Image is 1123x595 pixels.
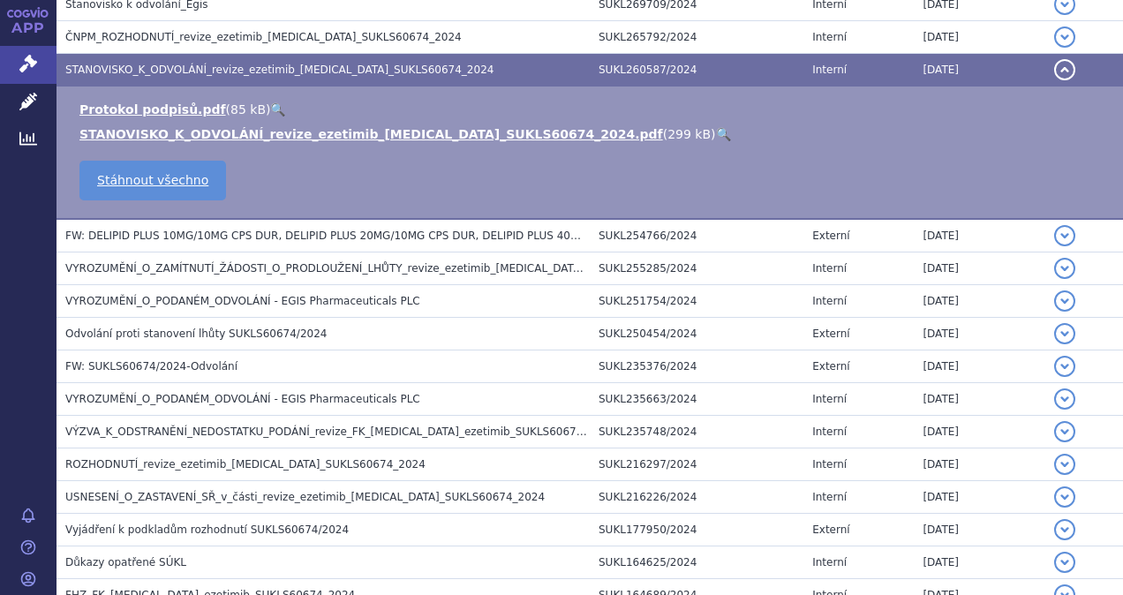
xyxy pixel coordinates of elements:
[914,21,1045,54] td: [DATE]
[812,230,849,242] span: Externí
[590,350,803,383] td: SUKL235376/2024
[79,127,663,141] a: STANOVISKO_K_ODVOLÁNÍ_revize_ezetimib_[MEDICAL_DATA]_SUKLS60674_2024.pdf
[65,230,887,242] span: FW: DELIPID PLUS 10MG/10MG CPS DUR, DELIPID PLUS 20MG/10MG CPS DUR, DELIPID PLUS 40MG/10MG CPS DU...
[812,31,847,43] span: Interní
[590,383,803,416] td: SUKL235663/2024
[1054,26,1075,48] button: detail
[79,101,1105,118] li: ( )
[812,458,847,471] span: Interní
[914,318,1045,350] td: [DATE]
[914,448,1045,481] td: [DATE]
[590,252,803,285] td: SUKL255285/2024
[1054,258,1075,279] button: detail
[667,127,711,141] span: 299 kB
[65,393,420,405] span: VYROZUMĚNÍ_O_PODANÉM_ODVOLÁNÍ - EGIS Pharmaceuticals PLC
[1054,290,1075,312] button: detail
[590,285,803,318] td: SUKL251754/2024
[812,523,849,536] span: Externí
[65,491,545,503] span: USNESENÍ_O_ZASTAVENÍ_SŘ_v_části_revize_ezetimib_rosuvastatin_SUKLS60674_2024
[1054,59,1075,80] button: detail
[590,219,803,252] td: SUKL254766/2024
[1054,225,1075,246] button: detail
[914,514,1045,546] td: [DATE]
[65,556,186,569] span: Důkazy opatřené SÚKL
[65,31,462,43] span: ČNPM_ROZHODNUTÍ_revize_ezetimib_rosuvastatin_SUKLS60674_2024
[914,546,1045,579] td: [DATE]
[65,523,349,536] span: Vyjádření k podkladům rozhodnutí SUKLS60674/2024
[812,393,847,405] span: Interní
[1054,552,1075,573] button: detail
[65,328,327,340] span: Odvolání proti stanovení lhůty SUKLS60674/2024
[65,295,420,307] span: VYROZUMĚNÍ_O_PODANÉM_ODVOLÁNÍ - EGIS Pharmaceuticals PLC
[590,448,803,481] td: SUKL216297/2024
[1054,486,1075,508] button: detail
[590,416,803,448] td: SUKL235748/2024
[812,295,847,307] span: Interní
[590,318,803,350] td: SUKL250454/2024
[812,426,847,438] span: Interní
[716,127,731,141] a: 🔍
[65,426,615,438] span: VÝZVA_K_ODSTRANĚNÍ_NEDOSTATKU_PODÁNÍ_revize_FK_rosuvastatin_ezetimib_SUKLS60674_2024
[65,360,237,373] span: FW: SUKLS60674/2024-Odvolání
[230,102,266,117] span: 85 kB
[65,262,690,275] span: VYROZUMĚNÍ_O_ZAMÍTNUTÍ_ŽÁDOSTI_O_PRODLOUŽENÍ_LHŮTY_revize_ezetimib_rosuvastatin_SUKLS60674_2024
[590,481,803,514] td: SUKL216226/2024
[1054,388,1075,410] button: detail
[812,556,847,569] span: Interní
[914,416,1045,448] td: [DATE]
[590,21,803,54] td: SUKL265792/2024
[914,481,1045,514] td: [DATE]
[1054,454,1075,475] button: detail
[590,514,803,546] td: SUKL177950/2024
[812,328,849,340] span: Externí
[590,54,803,87] td: SUKL260587/2024
[79,125,1105,143] li: ( )
[65,64,494,76] span: STANOVISKO_K_ODVOLÁNÍ_revize_ezetimib_rosuvastatin_SUKLS60674_2024
[914,383,1045,416] td: [DATE]
[914,285,1045,318] td: [DATE]
[1054,356,1075,377] button: detail
[812,262,847,275] span: Interní
[590,546,803,579] td: SUKL164625/2024
[812,491,847,503] span: Interní
[1054,323,1075,344] button: detail
[914,350,1045,383] td: [DATE]
[1054,519,1075,540] button: detail
[1054,421,1075,442] button: detail
[270,102,285,117] a: 🔍
[812,360,849,373] span: Externí
[65,458,426,471] span: ROZHODNUTÍ_revize_ezetimib_rosuvastatin_SUKLS60674_2024
[914,54,1045,87] td: [DATE]
[79,161,226,200] a: Stáhnout všechno
[79,102,226,117] a: Protokol podpisů.pdf
[914,252,1045,285] td: [DATE]
[812,64,847,76] span: Interní
[914,219,1045,252] td: [DATE]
